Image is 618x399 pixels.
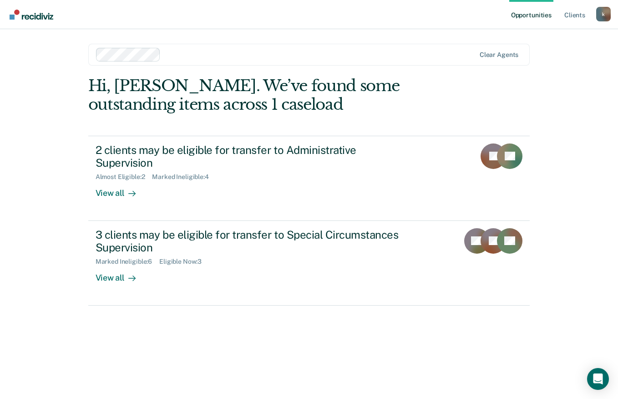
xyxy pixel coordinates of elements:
[88,136,530,221] a: 2 clients may be eligible for transfer to Administrative SupervisionAlmost Eligible:2Marked Ineli...
[88,221,530,306] a: 3 clients may be eligible for transfer to Special Circumstances SupervisionMarked Ineligible:6Eli...
[96,258,159,266] div: Marked Ineligible : 6
[96,266,147,283] div: View all
[596,7,611,21] div: k
[10,10,53,20] img: Recidiviz
[96,181,147,199] div: View all
[88,77,441,114] div: Hi, [PERSON_NAME]. We’ve found some outstanding items across 1 caseload
[159,258,209,266] div: Eligible Now : 3
[152,173,216,181] div: Marked Ineligible : 4
[480,51,518,59] div: Clear agents
[587,368,609,390] div: Open Intercom Messenger
[96,173,152,181] div: Almost Eligible : 2
[96,143,415,170] div: 2 clients may be eligible for transfer to Administrative Supervision
[596,7,611,21] button: Profile dropdown button
[96,228,415,255] div: 3 clients may be eligible for transfer to Special Circumstances Supervision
